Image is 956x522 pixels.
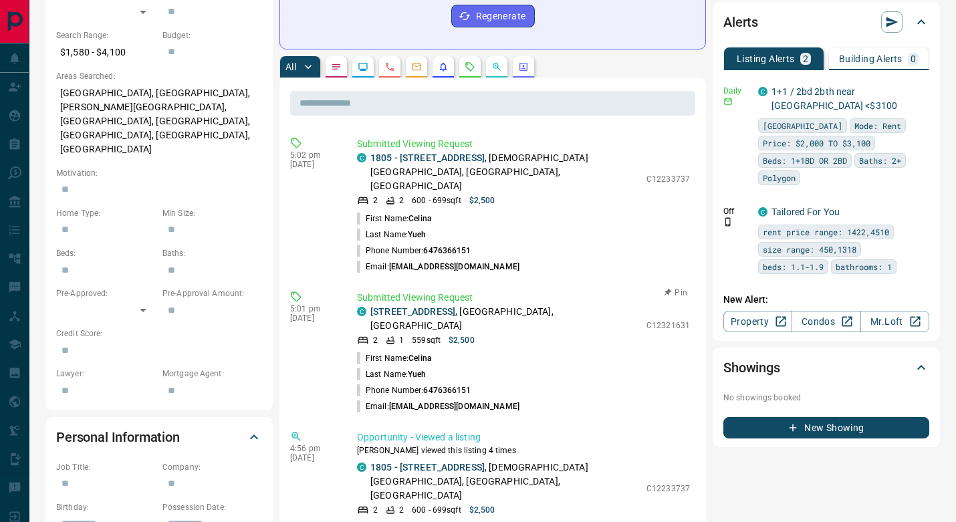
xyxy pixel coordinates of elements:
[911,54,916,63] p: 0
[290,444,337,453] p: 4:56 pm
[373,504,378,516] p: 2
[56,167,262,179] p: Motivation:
[763,171,796,184] span: Polygon
[357,229,427,241] p: Last Name:
[56,247,156,259] p: Beds:
[803,54,808,63] p: 2
[357,245,471,257] p: Phone Number:
[758,207,767,217] div: condos.ca
[357,444,690,456] p: [PERSON_NAME] viewed this listing 4 times
[723,417,929,438] button: New Showing
[357,291,690,305] p: Submitted Viewing Request
[723,97,733,106] svg: Email
[384,61,395,72] svg: Calls
[370,461,640,503] p: , [DEMOGRAPHIC_DATA][GEOGRAPHIC_DATA], [GEOGRAPHIC_DATA], [GEOGRAPHIC_DATA]
[723,6,929,38] div: Alerts
[370,462,485,473] a: 1805 - [STREET_ADDRESS]
[423,246,471,255] span: 6476366151
[518,61,529,72] svg: Agent Actions
[763,154,847,167] span: Beds: 1+1BD OR 2BD
[423,386,471,395] span: 6476366151
[56,501,156,513] p: Birthday:
[56,70,262,82] p: Areas Searched:
[469,504,495,516] p: $2,500
[56,421,262,453] div: Personal Information
[723,217,733,227] svg: Push Notification Only
[389,402,519,411] span: [EMAIL_ADDRESS][DOMAIN_NAME]
[646,483,690,495] p: C12233737
[408,370,426,379] span: Yueh
[357,153,366,162] div: condos.ca
[763,243,856,256] span: size range: 450,1318
[56,368,156,380] p: Lawyer:
[408,214,431,223] span: Celina
[56,328,262,340] p: Credit Score:
[723,293,929,307] p: New Alert:
[357,400,519,412] p: Email:
[290,313,337,323] p: [DATE]
[412,334,441,346] p: 559 sqft
[723,311,792,332] a: Property
[412,504,461,516] p: 600 - 699 sqft
[411,61,422,72] svg: Emails
[737,54,795,63] p: Listing Alerts
[399,504,404,516] p: 2
[465,61,475,72] svg: Requests
[723,205,750,217] p: Off
[162,461,262,473] p: Company:
[723,11,758,33] h2: Alerts
[771,86,897,111] a: 1+1 / 2bd 2bth near [GEOGRAPHIC_DATA] <$3100
[389,262,519,271] span: [EMAIL_ADDRESS][DOMAIN_NAME]
[758,87,767,96] div: condos.ca
[370,306,455,317] a: [STREET_ADDRESS]
[792,311,860,332] a: Condos
[438,61,449,72] svg: Listing Alerts
[162,29,262,41] p: Budget:
[285,62,296,72] p: All
[357,261,519,273] p: Email:
[56,82,262,160] p: [GEOGRAPHIC_DATA], [GEOGRAPHIC_DATA], [PERSON_NAME][GEOGRAPHIC_DATA], [GEOGRAPHIC_DATA], [GEOGRAP...
[763,136,870,150] span: Price: $2,000 TO $3,100
[373,194,378,207] p: 2
[763,119,842,132] span: [GEOGRAPHIC_DATA]
[357,352,431,364] p: First Name:
[357,137,690,151] p: Submitted Viewing Request
[449,334,475,346] p: $2,500
[723,85,750,97] p: Daily
[357,368,427,380] p: Last Name:
[723,352,929,384] div: Showings
[290,304,337,313] p: 5:01 pm
[771,207,840,217] a: Tailored For You
[763,260,824,273] span: beds: 1.1-1.9
[646,319,690,332] p: C12321631
[357,463,366,472] div: condos.ca
[723,392,929,404] p: No showings booked
[370,305,640,333] p: , [GEOGRAPHIC_DATA], [GEOGRAPHIC_DATA]
[290,453,337,463] p: [DATE]
[357,307,366,316] div: condos.ca
[859,154,901,167] span: Baths: 2+
[408,230,426,239] span: Yueh
[162,287,262,299] p: Pre-Approval Amount:
[56,207,156,219] p: Home Type:
[854,119,901,132] span: Mode: Rent
[358,61,368,72] svg: Lead Browsing Activity
[839,54,903,63] p: Building Alerts
[408,354,431,363] span: Celina
[451,5,535,27] button: Regenerate
[399,334,404,346] p: 1
[331,61,342,72] svg: Notes
[491,61,502,72] svg: Opportunities
[162,207,262,219] p: Min Size:
[370,151,640,193] p: , [DEMOGRAPHIC_DATA][GEOGRAPHIC_DATA], [GEOGRAPHIC_DATA], [GEOGRAPHIC_DATA]
[56,461,156,473] p: Job Title:
[860,311,929,332] a: Mr.Loft
[373,334,378,346] p: 2
[656,287,695,299] button: Pin
[399,194,404,207] p: 2
[836,260,892,273] span: bathrooms: 1
[646,173,690,185] p: C12233737
[723,357,780,378] h2: Showings
[290,150,337,160] p: 5:02 pm
[56,426,180,448] h2: Personal Information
